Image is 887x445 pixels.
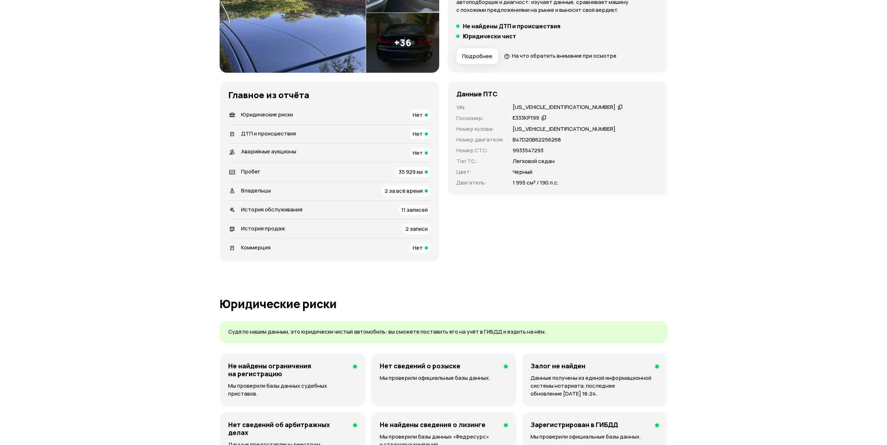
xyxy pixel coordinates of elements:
[401,206,428,214] span: 11 записей
[531,421,618,429] h4: Зарегистрирован в ГИБДД
[513,179,559,187] p: 1 995 см³ / 190 л.с.
[413,149,423,157] span: Нет
[513,125,615,133] p: [US_VEHICLE_IDENTIFICATION_NUMBER]
[456,168,504,176] p: Цвет :
[456,114,504,122] p: Госномер :
[531,362,585,370] h4: Залог не найден
[228,421,347,436] h4: Нет сведений об арбитражных делах
[513,104,615,111] div: [US_VEHICLE_IDENTIFICATION_NUMBER]
[504,52,617,59] a: На что обратить внимание при осмотре
[380,374,508,382] p: Мы проверили официальные базы данных.
[413,111,423,119] span: Нет
[241,168,260,175] span: Пробег
[456,48,498,64] button: Подробнее
[456,125,504,133] p: Номер кузова :
[228,90,431,100] h3: Главное из отчёта
[456,104,504,111] p: VIN :
[456,90,498,98] h4: Данные ПТС
[512,52,617,59] span: На что обратить внимание при осмотре
[513,157,555,165] p: Легковой седан
[228,328,659,336] p: Судя по нашим данным, это юридически чистый автомобиль: вы сможете поставить его на учёт в ГИБДД ...
[456,136,504,144] p: Номер двигателя :
[241,111,293,118] span: Юридические риски
[241,206,302,213] span: История обслуживания
[463,33,516,40] h5: Юридически чист
[399,168,423,176] span: 35 929 км
[385,187,423,195] span: 2 за всё время
[241,187,271,194] span: Владельцы
[531,374,659,398] p: Данные получены из единой информационной системы нотариата, последнее обновление [DATE] 18:24.
[513,147,543,154] p: 9933547293
[413,244,423,252] span: Нет
[228,362,347,378] h4: Не найдены ограничения на регистрацию
[241,148,296,155] span: Аварийные аукционы
[513,136,561,144] p: В47D20В62256268
[380,362,460,370] h4: Нет сведений о розыске
[241,244,270,251] span: Коммерция
[241,130,296,137] span: ДТП и происшествия
[380,421,485,429] h4: Не найдены сведения о лизинге
[413,130,423,138] span: Нет
[241,225,285,232] span: История продаж
[456,179,504,187] p: Двигатель :
[406,225,428,233] span: 2 записи
[462,53,492,60] span: Подробнее
[220,297,667,310] h1: Юридические риски
[513,168,532,176] p: Черный
[228,382,357,398] p: Мы проверили базы данных судебных приставов.
[531,433,659,441] p: Мы проверили официальные базы данных.
[463,23,560,30] h5: Не найдены ДТП и происшествия
[456,147,504,154] p: Номер СТС :
[513,114,539,122] div: Е333КР199
[456,157,504,165] p: Тип ТС :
